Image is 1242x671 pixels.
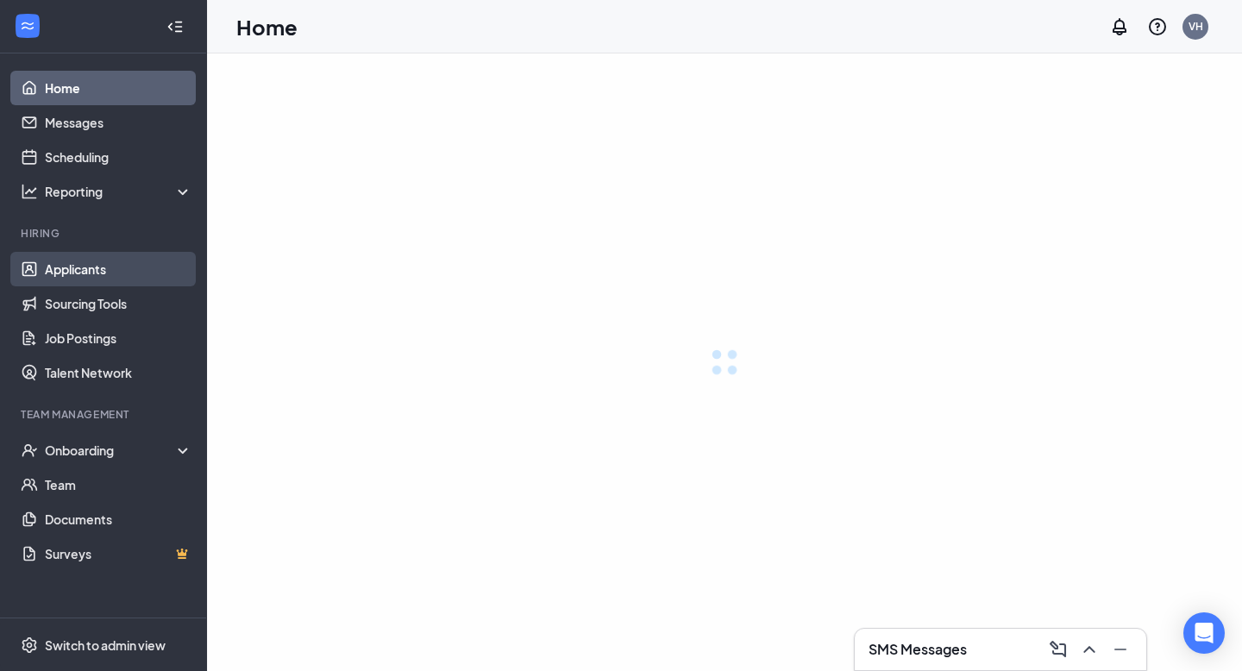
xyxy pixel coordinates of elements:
[1183,612,1225,654] div: Open Intercom Messenger
[45,71,192,105] a: Home
[1110,639,1131,660] svg: Minimize
[21,637,38,654] svg: Settings
[45,252,192,286] a: Applicants
[21,407,189,422] div: Team Management
[236,12,298,41] h1: Home
[1074,636,1101,663] button: ChevronUp
[21,226,189,241] div: Hiring
[21,442,38,459] svg: UserCheck
[45,502,192,536] a: Documents
[1105,636,1132,663] button: Minimize
[45,442,193,459] div: Onboarding
[1079,639,1100,660] svg: ChevronUp
[869,640,967,659] h3: SMS Messages
[45,286,192,321] a: Sourcing Tools
[1189,19,1203,34] div: VH
[21,183,38,200] svg: Analysis
[45,467,192,502] a: Team
[45,321,192,355] a: Job Postings
[45,140,192,174] a: Scheduling
[45,105,192,140] a: Messages
[45,183,193,200] div: Reporting
[1109,16,1130,37] svg: Notifications
[45,355,192,390] a: Talent Network
[166,18,184,35] svg: Collapse
[1147,16,1168,37] svg: QuestionInfo
[1043,636,1070,663] button: ComposeMessage
[1048,639,1069,660] svg: ComposeMessage
[45,637,166,654] div: Switch to admin view
[19,17,36,34] svg: WorkstreamLogo
[45,536,192,571] a: SurveysCrown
